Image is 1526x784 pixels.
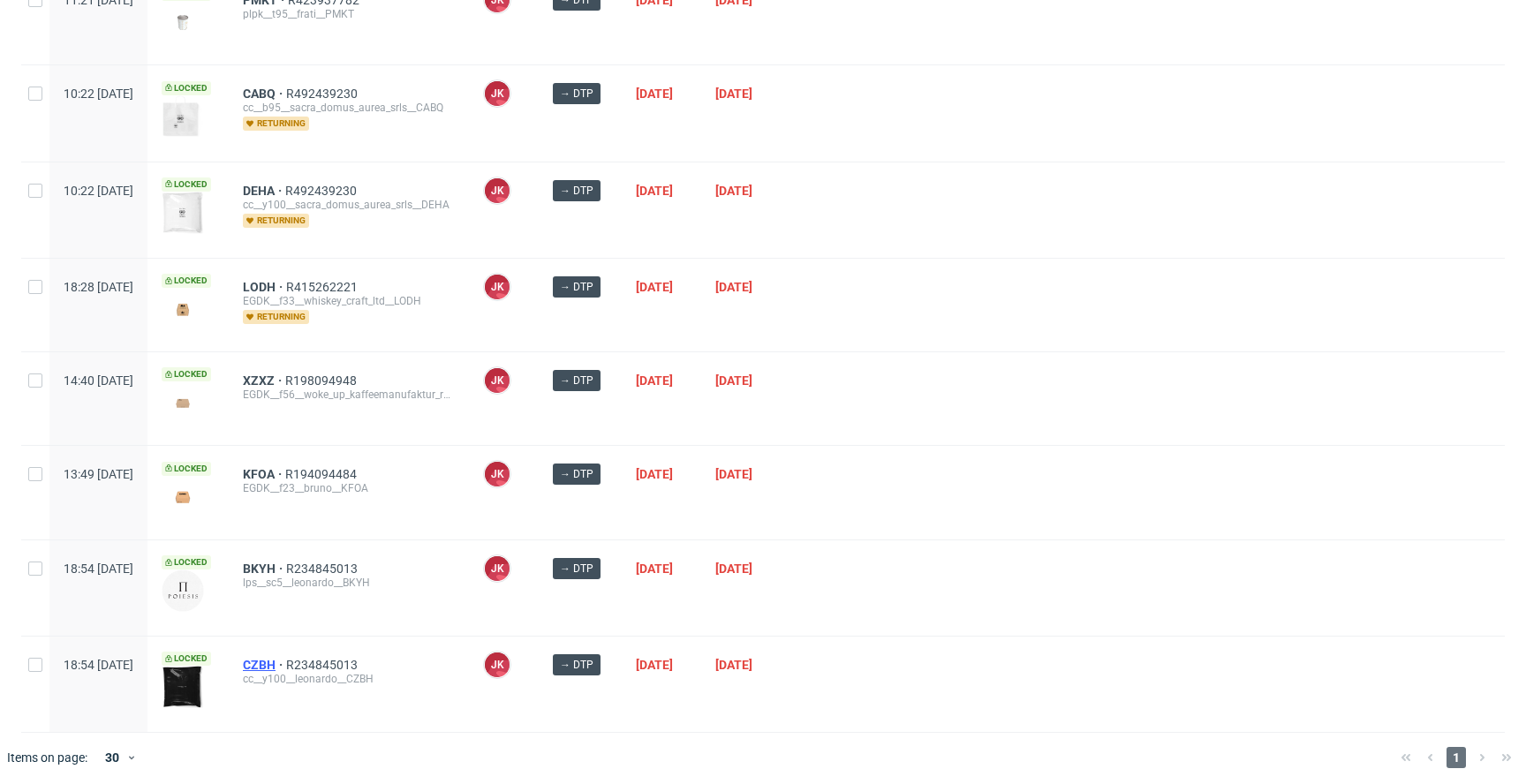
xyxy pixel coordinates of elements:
span: Items on page: [7,749,87,766]
div: EGDK__f33__whiskey_craft_ltd__LODH [243,294,455,308]
span: → DTP [560,373,593,388]
span: 18:28 [DATE] [64,280,133,294]
span: Locked [162,462,211,476]
img: version_two_editor_design.png [162,192,204,234]
span: returning [243,117,309,131]
span: → DTP [560,466,593,482]
figcaption: JK [485,178,510,203]
span: [DATE] [715,184,752,198]
a: R492439230 [285,184,360,198]
span: Locked [162,177,211,192]
span: Locked [162,555,211,569]
span: [DATE] [636,280,673,294]
figcaption: JK [485,462,510,486]
div: lps__sc5__leonardo__BKYH [243,576,455,590]
span: 13:49 [DATE] [64,467,133,481]
a: LODH [243,280,286,294]
span: Locked [162,81,211,95]
span: [DATE] [636,373,673,388]
img: version_two_editor_design.png [162,569,204,612]
span: [DATE] [715,658,752,672]
a: R234845013 [286,658,361,672]
div: cc__b95__sacra_domus_aurea_srls__CABQ [243,101,455,115]
a: XZXZ [243,373,285,388]
div: cc__y100__sacra_domus_aurea_srls__DEHA [243,198,455,212]
span: [DATE] [715,467,752,481]
figcaption: JK [485,652,510,677]
a: R415262221 [286,280,361,294]
span: Locked [162,367,211,381]
img: version_two_editor_design.png [162,95,204,138]
span: returning [243,310,309,324]
span: Locked [162,652,211,666]
img: version_two_editor_design.png [162,666,204,708]
span: [DATE] [636,562,673,576]
div: 30 [94,745,126,770]
a: R492439230 [286,87,361,101]
img: version_two_editor_design.png [162,391,204,415]
a: CZBH [243,658,286,672]
span: → DTP [560,657,593,673]
span: 10:22 [DATE] [64,184,133,198]
a: CABQ [243,87,286,101]
figcaption: JK [485,81,510,106]
a: R234845013 [286,562,361,576]
a: DEHA [243,184,285,198]
span: 14:40 [DATE] [64,373,133,388]
span: [DATE] [715,373,752,388]
span: Locked [162,274,211,288]
div: EGDK__f23__bruno__KFOA [243,481,455,495]
span: [DATE] [636,467,673,481]
figcaption: JK [485,556,510,581]
span: → DTP [560,279,593,295]
a: BKYH [243,562,286,576]
div: plpk__t95__frati__PMKT [243,7,455,21]
span: [DATE] [636,658,673,672]
span: [DATE] [636,87,673,101]
a: R194094484 [285,467,360,481]
img: version_two_editor_design [162,11,204,34]
div: EGDK__f56__woke_up_kaffeemanufaktur_renate_und_tina_schmidt_gbr__XZXZ [243,388,455,402]
img: version_two_editor_design [162,298,204,321]
img: version_two_editor_design [162,485,204,509]
a: KFOA [243,467,285,481]
span: [DATE] [715,280,752,294]
span: [DATE] [715,562,752,576]
span: → DTP [560,86,593,102]
span: 18:54 [DATE] [64,562,133,576]
figcaption: JK [485,275,510,299]
div: cc__y100__leonardo__CZBH [243,672,455,686]
span: → DTP [560,561,593,577]
span: returning [243,214,309,228]
span: [DATE] [636,184,673,198]
span: 10:22 [DATE] [64,87,133,101]
a: R198094948 [285,373,360,388]
span: 1 [1447,747,1466,768]
figcaption: JK [485,368,510,393]
span: 18:54 [DATE] [64,658,133,672]
span: [DATE] [715,87,752,101]
span: → DTP [560,183,593,199]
